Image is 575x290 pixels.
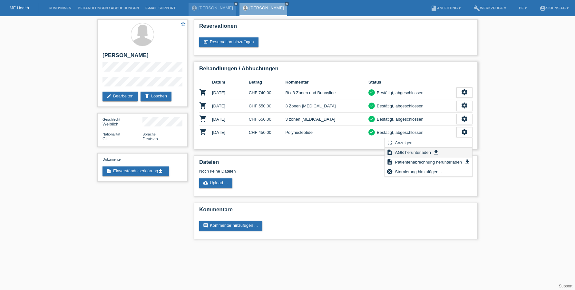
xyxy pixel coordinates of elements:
[285,2,288,5] i: close
[102,166,169,176] a: descriptionEinverständniserklärungget_app
[203,223,208,228] i: comment
[212,99,249,113] td: [DATE]
[212,78,249,86] th: Datum
[102,52,182,62] h2: [PERSON_NAME]
[369,116,374,121] i: check
[212,113,249,126] td: [DATE]
[536,6,572,10] a: account_circleSKKINS AG ▾
[559,284,572,288] a: Support
[199,115,207,123] i: POSP00023996
[249,113,286,126] td: CHF 650.00
[473,5,480,12] i: build
[375,89,424,96] div: Bestätigt, abgeschlossen
[102,117,142,126] div: Weiblich
[461,102,468,109] i: settings
[199,102,207,109] i: POSP00014227
[102,157,121,161] span: Dokumente
[394,139,414,146] span: Anzeigen
[368,78,456,86] th: Status
[203,39,208,45] i: post_add
[142,6,179,10] a: E-Mail Support
[199,37,258,47] a: post_addReservation hinzufügen
[461,89,468,96] i: settings
[375,103,424,109] div: Bestätigt, abgeschlossen
[102,132,120,136] span: Nationalität
[427,6,464,10] a: bookAnleitung ▾
[180,21,186,28] a: star_border
[199,178,232,188] a: cloud_uploadUpload ...
[144,94,150,99] i: delete
[285,99,368,113] td: 3 Zonen [MEDICAL_DATA]
[249,5,284,10] a: [PERSON_NAME]
[199,221,262,231] a: commentKommentar hinzufügen ...
[249,86,286,99] td: CHF 740.00
[249,126,286,139] td: CHF 450.00
[540,5,546,12] i: account_circle
[74,6,142,10] a: Behandlungen / Abbuchungen
[234,2,238,6] a: close
[431,5,437,12] i: book
[249,78,286,86] th: Betrag
[199,169,396,174] div: Noch keine Dateien
[102,117,120,121] span: Geschlecht
[375,129,424,136] div: Bestätigt, abgeschlossen
[141,92,171,101] a: deleteLöschen
[199,23,473,33] h2: Reservationen
[249,99,286,113] td: CHF 550.00
[102,92,138,101] a: editBearbeiten
[142,136,158,141] span: Deutsch
[285,2,289,6] a: close
[285,78,368,86] th: Kommentar
[394,148,432,156] span: AGB herunterladen
[199,159,473,169] h2: Dateien
[199,5,233,10] a: [PERSON_NAME]
[10,5,29,10] a: MF Health
[369,103,374,108] i: check
[212,126,249,139] td: [DATE]
[516,6,530,10] a: DE ▾
[102,136,109,141] span: Schweiz
[106,94,112,99] i: edit
[212,86,249,99] td: [DATE]
[199,128,207,136] i: POSP00028571
[285,113,368,126] td: 3 zonen [MEDICAL_DATA]
[142,132,156,136] span: Sprache
[375,116,424,123] div: Bestätigt, abgeschlossen
[369,130,374,134] i: check
[199,88,207,96] i: POSP00011244
[470,6,509,10] a: buildWerkzeuge ▾
[369,90,374,95] i: check
[199,65,473,75] h2: Behandlungen / Abbuchungen
[158,168,163,174] i: get_app
[285,86,368,99] td: Btx 3 Zonen und Bunnyline
[203,180,208,185] i: cloud_upload
[386,139,393,146] i: fullscreen
[45,6,74,10] a: Kund*innen
[285,126,368,139] td: Polynucleotide
[180,21,186,27] i: star_border
[461,128,468,135] i: settings
[199,206,473,216] h2: Kommentare
[461,115,468,122] i: settings
[234,2,238,5] i: close
[106,168,112,174] i: description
